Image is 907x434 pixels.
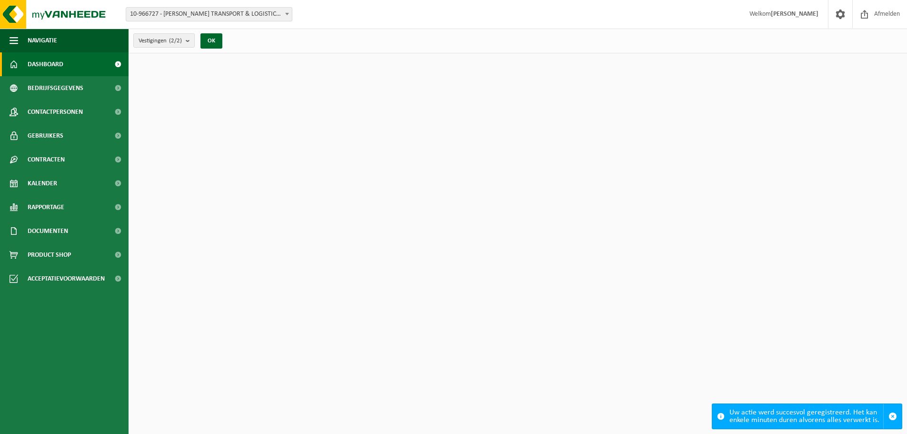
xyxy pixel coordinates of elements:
[28,243,71,267] span: Product Shop
[28,267,105,291] span: Acceptatievoorwaarden
[28,29,57,52] span: Navigatie
[126,7,292,21] span: 10-966727 - WIM CLAES TRANSPORT & LOGISTICS - GENK
[133,33,195,48] button: Vestigingen(2/2)
[200,33,222,49] button: OK
[169,38,182,44] count: (2/2)
[126,8,292,21] span: 10-966727 - WIM CLAES TRANSPORT & LOGISTICS - GENK
[28,148,65,172] span: Contracten
[28,52,63,76] span: Dashboard
[771,10,818,18] strong: [PERSON_NAME]
[28,100,83,124] span: Contactpersonen
[28,219,68,243] span: Documenten
[28,76,83,100] span: Bedrijfsgegevens
[28,195,64,219] span: Rapportage
[28,124,63,148] span: Gebruikers
[28,172,57,195] span: Kalender
[729,404,883,429] div: Uw actie werd succesvol geregistreerd. Het kan enkele minuten duren alvorens alles verwerkt is.
[139,34,182,48] span: Vestigingen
